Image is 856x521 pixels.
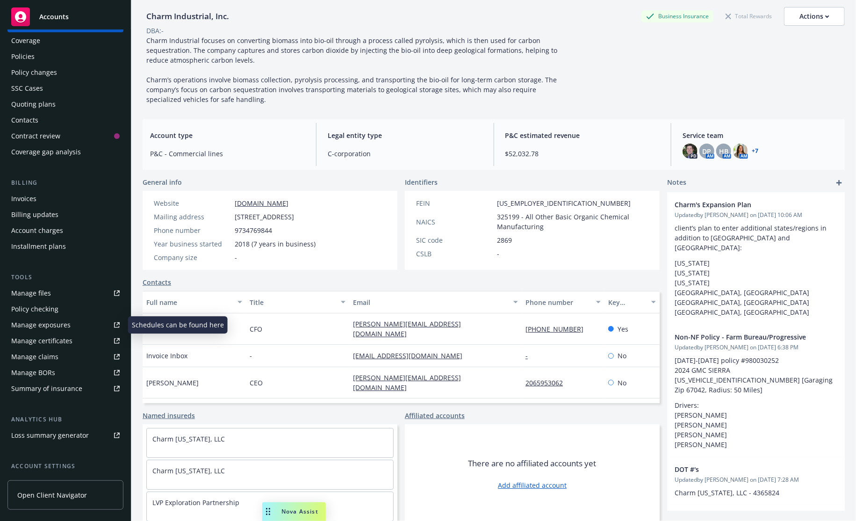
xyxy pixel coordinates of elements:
a: [PHONE_NUMBER] [525,325,591,333]
span: CEO [250,378,263,388]
a: Named insureds [143,411,195,420]
span: Account type [150,130,305,140]
a: Charm [US_STATE], LLC [152,466,225,475]
div: Company size [154,253,231,262]
span: Updated by [PERSON_NAME] on [DATE] 6:38 PM [675,343,837,352]
span: Service team [683,130,837,140]
div: Invoices [11,191,36,206]
p: [US_STATE] [US_STATE] [US_STATE] [GEOGRAPHIC_DATA], [GEOGRAPHIC_DATA] [GEOGRAPHIC_DATA], [GEOGRAP... [675,258,837,317]
div: CSLB [416,249,493,259]
span: [US_EMPLOYER_IDENTIFICATION_NUMBER] [497,198,631,208]
span: 2869 [497,235,512,245]
span: Legal entity type [328,130,482,140]
span: 9734769844 [235,225,272,235]
span: Identifiers [405,177,438,187]
a: Billing updates [7,207,123,222]
button: Actions [784,7,845,26]
a: Coverage [7,33,123,48]
div: Account settings [7,462,123,471]
a: Contacts [7,113,123,128]
a: - [525,351,535,360]
span: Charm Industrial focuses on converting biomass into bio-oil through a process called pyrolysis, w... [146,36,559,104]
div: Summary of insurance [11,381,82,396]
span: Charm's Expansion Plan [675,200,813,210]
a: Invoices [7,191,123,206]
div: Coverage gap analysis [11,145,81,159]
img: photo [733,144,748,159]
span: No [618,378,626,388]
div: Contract review [11,129,60,144]
div: Actions [799,7,829,25]
div: Total Rewards [721,10,777,22]
button: Email [349,291,522,313]
a: Policy changes [7,65,123,80]
p: [DATE]-[DATE] policy #980030252 2024 GMC SIERRA [US_VEHICLE_IDENTIFICATION_NUMBER] [Garaging Zip ... [675,355,837,395]
div: Billing [7,178,123,188]
a: Manage files [7,286,123,301]
span: - [250,351,252,361]
div: Charm's Expansion PlanUpdatedby [PERSON_NAME] on [DATE] 10:06 AMclient’s plan to enter additional... [667,192,845,325]
div: SIC code [416,235,493,245]
span: - [235,253,237,262]
span: Manage exposures [7,318,123,333]
a: Charm [US_STATE], LLC [152,434,225,443]
div: Manage BORs [11,365,55,380]
a: Contacts [143,277,171,287]
a: Contract review [7,129,123,144]
button: Title [246,291,349,313]
a: Loss summary generator [7,428,123,443]
div: Phone number [154,225,231,235]
span: General info [143,177,182,187]
div: Year business started [154,239,231,249]
p: Drivers: [PERSON_NAME] [PERSON_NAME] [PERSON_NAME] [PERSON_NAME] [675,400,837,449]
span: $52,032.78 [505,149,660,159]
div: Policy checking [11,302,58,317]
a: Policies [7,49,123,64]
div: DBA: - [146,26,164,36]
span: C-corporation [328,149,482,159]
div: SSC Cases [11,81,43,96]
a: [DOMAIN_NAME] [235,199,288,208]
a: Coverage gap analysis [7,145,123,159]
a: Manage certificates [7,333,123,348]
span: 325199 - All Other Basic Organic Chemical Manufacturing [497,212,648,232]
span: Nova Assist [281,507,318,515]
span: Invoice Inbox [146,351,187,361]
span: 2018 (7 years in business) [235,239,316,249]
div: Quoting plans [11,97,56,112]
span: - [497,249,499,259]
div: Phone number [525,297,590,307]
span: [STREET_ADDRESS] [235,212,294,222]
a: Accounts [7,4,123,30]
div: Billing updates [11,207,58,222]
a: +7 [752,148,758,154]
a: Quoting plans [7,97,123,112]
div: Policies [11,49,35,64]
a: [PERSON_NAME][EMAIL_ADDRESS][DOMAIN_NAME] [353,373,461,392]
a: Add affiliated account [498,480,567,490]
div: Account charges [11,223,63,238]
span: Accounts [39,13,69,21]
a: Account charges [7,223,123,238]
div: Contacts [11,113,38,128]
div: Non-NF Policy - Farm Bureau/ProgressiveUpdatedby [PERSON_NAME] on [DATE] 6:38 PM[DATE]-[DATE] pol... [667,325,845,457]
div: Tools [7,273,123,282]
span: Charm [US_STATE], LLC - 4365824 [675,488,779,497]
div: Website [154,198,231,208]
button: Key contact [604,291,660,313]
span: DP [703,146,712,156]
span: Updated by [PERSON_NAME] on [DATE] 7:28 AM [675,476,837,484]
button: Phone number [522,291,604,313]
div: Manage exposures [11,318,71,333]
div: Manage certificates [11,333,72,348]
div: Full name [146,297,232,307]
div: Analytics hub [7,415,123,424]
a: LVP Exploration Partnership [152,498,239,507]
a: [PERSON_NAME][EMAIL_ADDRESS][DOMAIN_NAME] [353,319,461,338]
div: Drag to move [262,502,274,521]
a: Manage claims [7,349,123,364]
span: Updated by [PERSON_NAME] on [DATE] 10:06 AM [675,211,837,219]
span: Open Client Navigator [17,490,87,500]
div: Email [353,297,508,307]
div: Business Insurance [641,10,713,22]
